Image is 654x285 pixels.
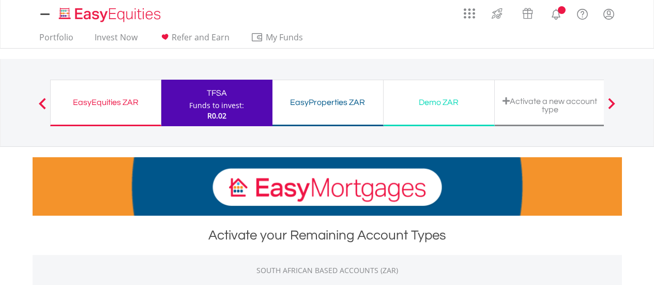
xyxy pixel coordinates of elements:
[489,5,506,22] img: thrive-v2.svg
[90,32,142,48] a: Invest Now
[543,3,569,23] a: Notifications
[569,3,596,23] a: FAQ's and Support
[57,6,165,23] img: EasyEquities_Logo.png
[55,3,165,23] a: Home page
[33,226,622,245] div: Activate your Remaining Account Types
[168,86,266,100] div: TFSA
[512,3,543,22] a: Vouchers
[457,3,482,19] a: AppsGrid
[155,32,234,48] a: Refer and Earn
[189,100,244,111] div: Funds to invest:
[279,95,377,110] div: EasyProperties ZAR
[33,157,622,216] img: EasyMortage Promotion Banner
[251,31,318,44] span: My Funds
[464,8,475,19] img: grid-menu-icon.svg
[172,32,230,43] span: Refer and Earn
[390,95,488,110] div: Demo ZAR
[519,5,536,22] img: vouchers-v2.svg
[35,32,78,48] a: Portfolio
[33,265,622,276] div: SOUTH AFRICAN BASED ACCOUNTS (ZAR)
[501,97,599,114] div: Activate a new account type
[596,3,622,25] a: My Profile
[57,95,155,110] div: EasyEquities ZAR
[207,111,226,121] span: R0.02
